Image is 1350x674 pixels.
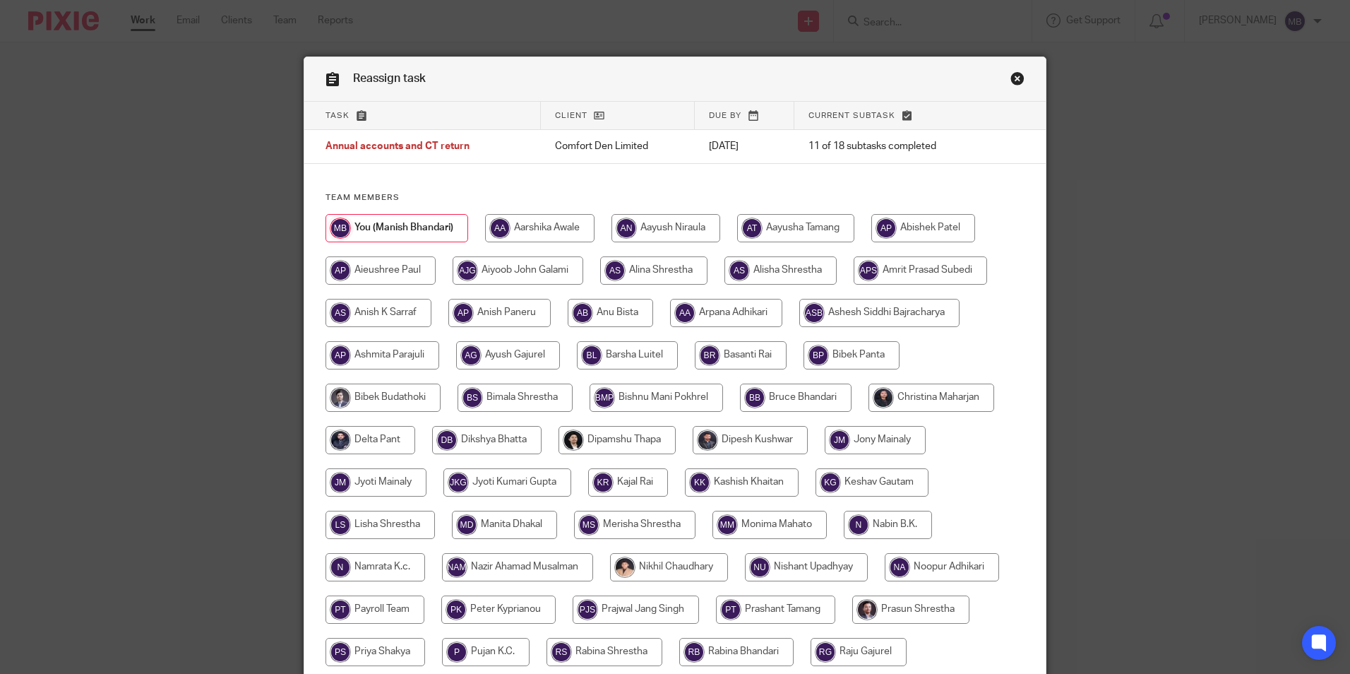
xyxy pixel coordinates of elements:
p: [DATE] [709,139,780,153]
span: Client [555,112,587,119]
span: Reassign task [353,73,426,84]
p: Comfort Den Limited [555,139,681,153]
span: Due by [709,112,741,119]
a: Close this dialog window [1010,71,1025,90]
span: Task [325,112,350,119]
td: 11 of 18 subtasks completed [794,130,992,164]
span: Current subtask [808,112,895,119]
span: Annual accounts and CT return [325,142,470,152]
h4: Team members [325,192,1025,203]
